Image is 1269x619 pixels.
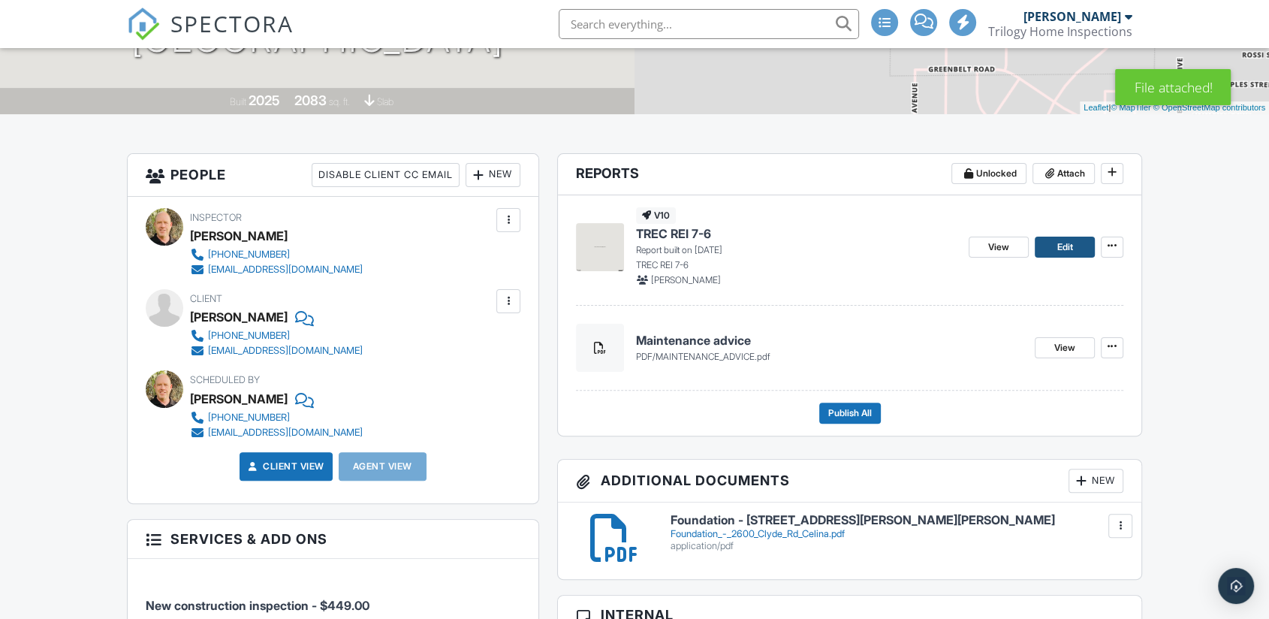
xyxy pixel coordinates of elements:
a: Client View [245,459,324,474]
span: sq. ft. [329,96,350,107]
span: slab [377,96,393,107]
div: File attached! [1115,69,1231,105]
div: application/pdf [671,540,1123,552]
div: | [1080,101,1269,114]
div: 2025 [249,92,280,108]
div: [PERSON_NAME] [1023,9,1121,24]
a: [PHONE_NUMBER] [190,328,363,343]
span: New construction inspection - $449.00 [146,598,369,613]
a: [PHONE_NUMBER] [190,247,363,262]
div: Disable Client CC Email [312,163,460,187]
input: Search everything... [559,9,859,39]
h3: People [128,154,538,197]
h6: Foundation - [STREET_ADDRESS][PERSON_NAME][PERSON_NAME] [671,514,1123,527]
div: 2083 [294,92,327,108]
a: [EMAIL_ADDRESS][DOMAIN_NAME] [190,262,363,277]
div: Trilogy Home Inspections [988,24,1132,39]
div: [EMAIL_ADDRESS][DOMAIN_NAME] [208,427,363,439]
h3: Additional Documents [558,460,1141,503]
div: [PHONE_NUMBER] [208,412,290,424]
div: [PERSON_NAME] [190,225,288,247]
a: © MapTiler [1111,103,1151,112]
div: New [1069,469,1123,493]
a: Leaflet [1084,103,1108,112]
a: Foundation - [STREET_ADDRESS][PERSON_NAME][PERSON_NAME] Foundation_-_2600_Clyde_Rd_Celina.pdf app... [671,514,1123,552]
a: [EMAIL_ADDRESS][DOMAIN_NAME] [190,343,363,358]
h3: Services & Add ons [128,520,538,559]
img: The Best Home Inspection Software - Spectora [127,8,160,41]
div: [PHONE_NUMBER] [208,249,290,261]
div: New [466,163,520,187]
div: [EMAIL_ADDRESS][DOMAIN_NAME] [208,345,363,357]
span: Inspector [190,212,242,223]
span: Built [230,96,246,107]
div: Open Intercom Messenger [1218,568,1254,604]
div: [PERSON_NAME] [190,306,288,328]
a: [PHONE_NUMBER] [190,410,363,425]
span: SPECTORA [170,8,294,39]
div: Foundation_-_2600_Clyde_Rd_Celina.pdf [671,528,1123,540]
a: [EMAIL_ADDRESS][DOMAIN_NAME] [190,425,363,440]
span: Client [190,293,222,304]
div: [PHONE_NUMBER] [208,330,290,342]
a: SPECTORA [127,20,294,52]
a: © OpenStreetMap contributors [1153,103,1265,112]
div: [EMAIL_ADDRESS][DOMAIN_NAME] [208,264,363,276]
div: [PERSON_NAME] [190,388,288,410]
span: Scheduled By [190,374,260,385]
